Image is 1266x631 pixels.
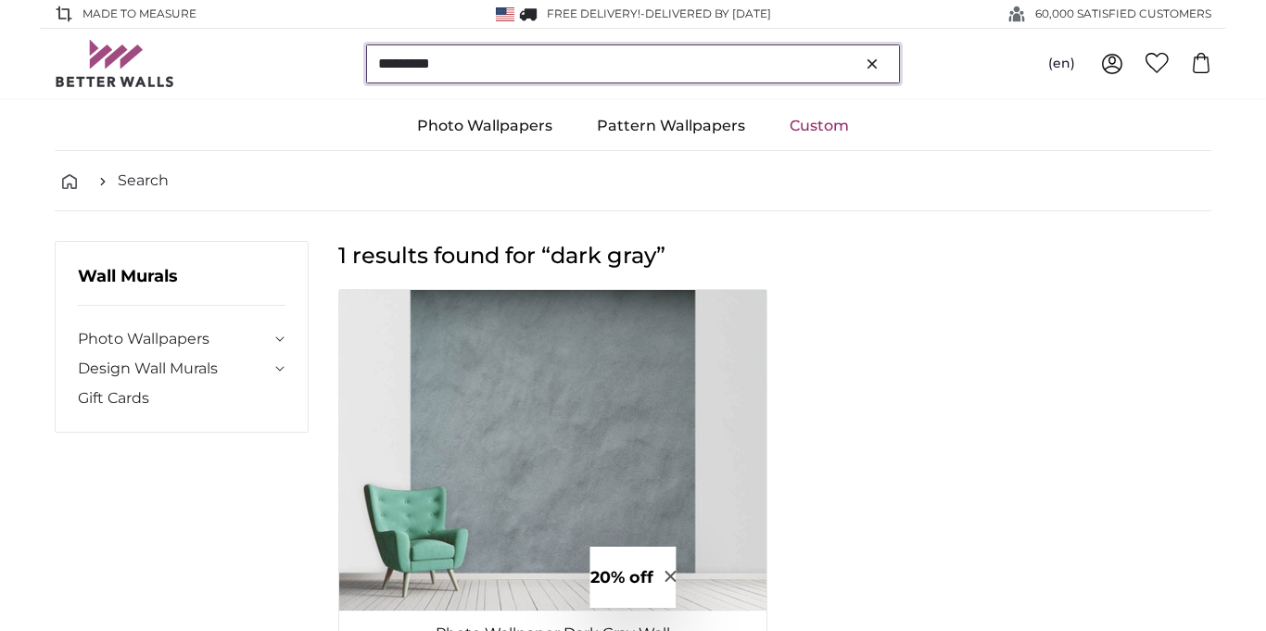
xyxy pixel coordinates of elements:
h3: Wall Murals [78,264,285,306]
span: Delivered by [DATE] [645,6,771,20]
a: Photo Wallpapers [395,102,575,150]
img: Betterwalls [55,40,175,87]
span: 60,000 SATISFIED CUSTOMERS [1035,6,1211,22]
img: United States [496,7,514,21]
a: Custom [767,102,871,150]
summary: Design Wall Murals [78,358,285,380]
a: Pattern Wallpapers [575,102,767,150]
a: Gift Cards [78,387,285,410]
a: Photo Wallpapers [78,328,271,350]
a: Design Wall Murals [78,358,271,380]
span: FREE delivery! [547,6,640,20]
a: Search [118,170,169,192]
span: Made to Measure [82,6,196,22]
nav: breadcrumbs [55,151,1211,211]
summary: Photo Wallpapers [78,328,285,350]
button: (en) [1033,47,1090,81]
h1: 1 results found for “dark gray” [338,241,1211,271]
span: - [640,6,771,20]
